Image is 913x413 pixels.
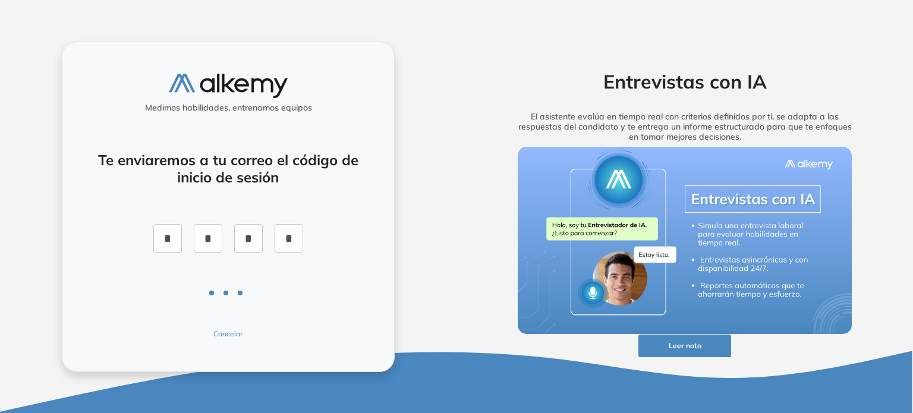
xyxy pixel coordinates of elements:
[518,147,852,335] img: img-more-info
[499,112,870,141] h5: El asistente evalúa en tiempo real con criterios definidos por ti, se adapta a las respuestas del...
[156,329,301,339] button: Cancelar
[67,103,389,113] h5: Medimos habilidades, entrenamos equipos
[638,335,731,358] button: Leer nota
[700,276,913,413] iframe: Chat Widget
[94,152,363,186] h4: Te enviaremos a tu correo el código de inicio de sesión
[499,70,870,93] h2: Entrevistas con IA
[169,74,288,98] img: logo-alkemy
